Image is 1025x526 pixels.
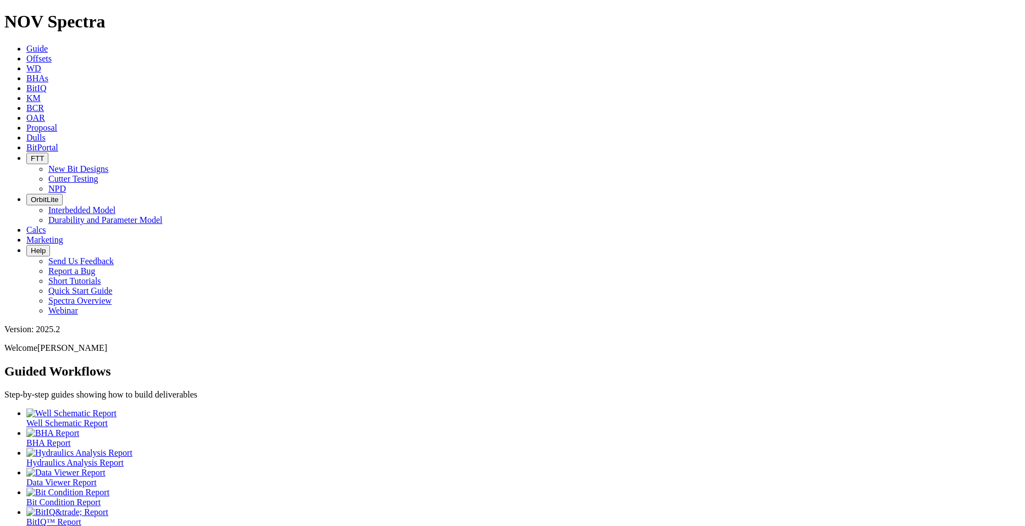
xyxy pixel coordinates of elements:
a: Bit Condition Report Bit Condition Report [26,488,1021,507]
span: Bit Condition Report [26,497,101,507]
a: Report a Bug [48,266,95,276]
a: OAR [26,113,45,122]
span: OrbitLite [31,195,58,204]
button: Help [26,245,50,256]
img: Data Viewer Report [26,468,106,478]
a: WD [26,64,41,73]
a: Interbedded Model [48,205,115,215]
span: Hydraulics Analysis Report [26,458,124,467]
span: BHA Report [26,438,70,447]
a: Durability and Parameter Model [48,215,163,225]
a: Hydraulics Analysis Report Hydraulics Analysis Report [26,448,1021,467]
a: Well Schematic Report Well Schematic Report [26,409,1021,428]
h1: NOV Spectra [4,12,1021,32]
a: Data Viewer Report Data Viewer Report [26,468,1021,487]
a: Dulls [26,133,46,142]
img: Hydraulics Analysis Report [26,448,132,458]
a: Send Us Feedback [48,256,114,266]
a: Offsets [26,54,52,63]
img: Bit Condition Report [26,488,109,497]
a: BitIQ [26,83,46,93]
a: New Bit Designs [48,164,108,174]
button: OrbitLite [26,194,63,205]
img: Well Schematic Report [26,409,117,418]
a: Quick Start Guide [48,286,112,295]
a: Webinar [48,306,78,315]
h2: Guided Workflows [4,364,1021,379]
a: Cutter Testing [48,174,98,183]
a: BHAs [26,74,48,83]
span: Help [31,247,46,255]
img: BitIQ&trade; Report [26,507,108,517]
span: Data Viewer Report [26,478,97,487]
p: Welcome [4,343,1021,353]
a: BitPortal [26,143,58,152]
p: Step-by-step guides showing how to build deliverables [4,390,1021,400]
button: FTT [26,153,48,164]
a: NPD [48,184,66,193]
img: BHA Report [26,428,79,438]
a: Guide [26,44,48,53]
a: BHA Report BHA Report [26,428,1021,447]
a: Short Tutorials [48,276,101,286]
div: Version: 2025.2 [4,324,1021,334]
a: Proposal [26,123,57,132]
a: KM [26,93,41,103]
span: Well Schematic Report [26,418,108,428]
span: [PERSON_NAME] [37,343,107,352]
a: BCR [26,103,44,113]
a: Spectra Overview [48,296,112,305]
span: FTT [31,154,44,163]
a: Calcs [26,225,46,234]
a: Marketing [26,235,63,244]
